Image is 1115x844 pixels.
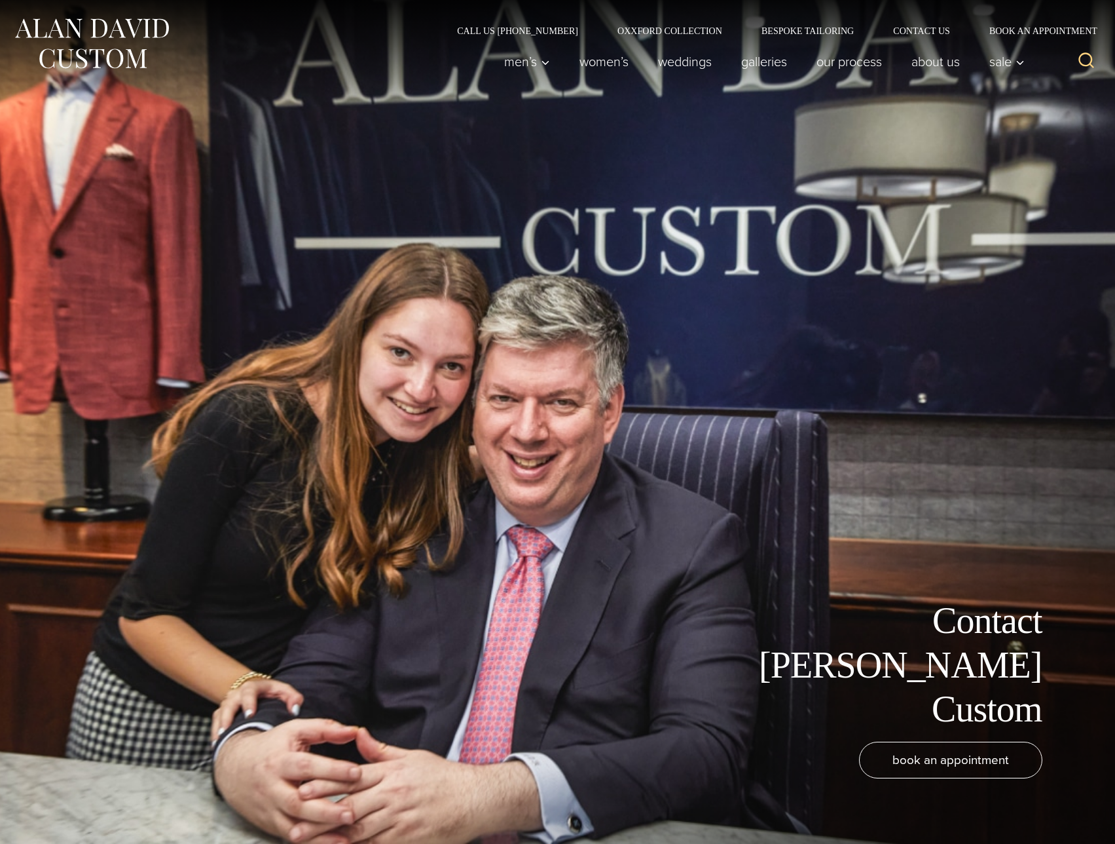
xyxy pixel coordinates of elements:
a: book an appointment [859,742,1042,778]
a: About Us [897,48,975,75]
span: Men’s [504,55,550,68]
h1: Contact [PERSON_NAME] Custom [748,599,1042,731]
img: Alan David Custom [13,14,170,73]
span: Sale [989,55,1025,68]
a: Call Us [PHONE_NUMBER] [437,26,598,35]
a: Women’s [565,48,644,75]
a: Our Process [802,48,897,75]
a: Bespoke Tailoring [742,26,873,35]
span: book an appointment [892,750,1009,769]
a: Contact Us [873,26,970,35]
a: Oxxford Collection [598,26,742,35]
a: Galleries [727,48,802,75]
a: weddings [644,48,727,75]
button: View Search Form [1070,46,1102,77]
a: Book an Appointment [970,26,1102,35]
nav: Secondary Navigation [437,26,1102,35]
nav: Primary Navigation [490,48,1032,75]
